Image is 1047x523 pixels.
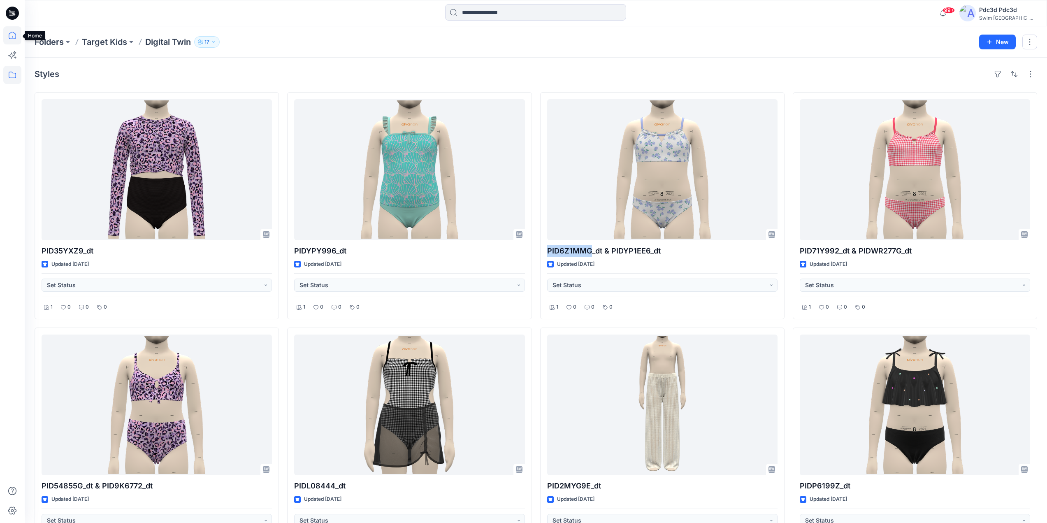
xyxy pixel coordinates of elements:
div: Swim [GEOGRAPHIC_DATA] [979,15,1037,21]
p: Updated [DATE] [810,260,847,269]
p: 0 [591,303,594,311]
p: PID6Z1MMG_dt & PIDYP1EE6_dt [547,245,778,257]
p: 0 [320,303,323,311]
a: PID54855G_dt & PID9K6772_dt [42,335,272,476]
p: Digital Twin [145,36,191,48]
p: PID54855G_dt & PID9K6772_dt [42,480,272,492]
p: PID2MYG9E_dt [547,480,778,492]
p: PIDL08444_dt [294,480,525,492]
a: PID71Y992_dt & PIDWR277G_dt [800,99,1030,240]
p: PID71Y992_dt & PIDWR277G_dt [800,245,1030,257]
p: 17 [204,37,209,46]
button: New [979,35,1016,49]
div: Pdc3d Pdc3d [979,5,1037,15]
p: 0 [573,303,576,311]
a: PIDL08444_dt [294,335,525,476]
p: 0 [67,303,71,311]
p: PID35YXZ9_dt [42,245,272,257]
p: 0 [826,303,829,311]
p: 0 [104,303,107,311]
p: 1 [809,303,811,311]
p: PIDYPY996_dt [294,245,525,257]
p: 0 [862,303,865,311]
a: PIDYPY996_dt [294,99,525,240]
p: 1 [556,303,558,311]
a: Target Kids [82,36,127,48]
p: PIDP6199Z_dt [800,480,1030,492]
a: PID35YXZ9_dt [42,99,272,240]
a: Folders [35,36,64,48]
p: 0 [356,303,360,311]
p: Updated [DATE] [304,260,341,269]
span: 99+ [943,7,955,14]
h4: Styles [35,69,59,79]
a: PID2MYG9E_dt [547,335,778,476]
button: 17 [194,36,220,48]
img: avatar [959,5,976,21]
p: Updated [DATE] [810,495,847,504]
p: Updated [DATE] [304,495,341,504]
p: Updated [DATE] [557,495,594,504]
p: Updated [DATE] [51,495,89,504]
p: 1 [303,303,305,311]
p: 0 [609,303,613,311]
p: Updated [DATE] [51,260,89,269]
p: 1 [51,303,53,311]
a: PID6Z1MMG_dt & PIDYP1EE6_dt [547,99,778,240]
p: 0 [844,303,847,311]
p: 0 [338,303,341,311]
a: PIDP6199Z_dt [800,335,1030,476]
p: 0 [86,303,89,311]
p: Updated [DATE] [557,260,594,269]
